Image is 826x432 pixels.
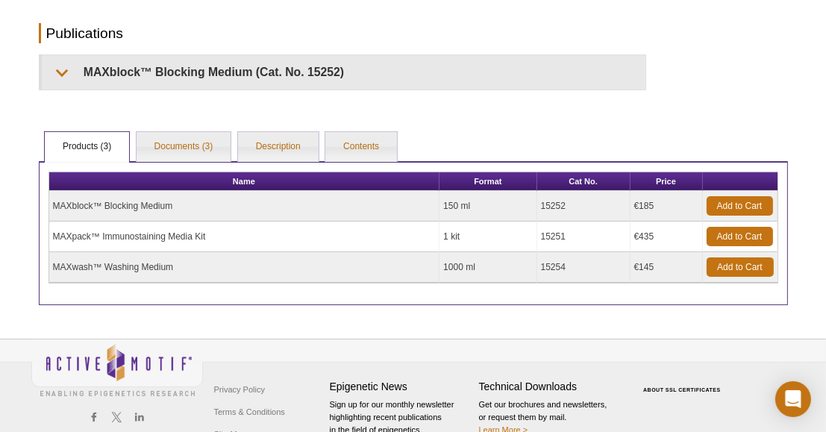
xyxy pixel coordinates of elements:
td: €435 [631,222,703,252]
table: Click to Verify - This site chose Symantec SSL for secure e-commerce and confidential communicati... [628,366,740,398]
td: 15254 [537,252,631,283]
a: Add to Cart [707,227,773,246]
td: MAXwash™ Washing Medium [49,252,440,283]
h2: Publications [39,23,646,43]
a: Description [238,132,319,162]
td: 15252 [537,191,631,222]
h4: Epigenetic News [330,381,472,393]
a: Contents [325,132,397,162]
td: 1000 ml [439,252,536,283]
h4: Technical Downloads [479,381,621,393]
summary: MAXblock™ Blocking Medium (Cat. No. 15252) [42,55,645,89]
div: Open Intercom Messenger [775,381,811,417]
td: €185 [631,191,703,222]
td: 1 kit [439,222,536,252]
a: Documents (3) [137,132,231,162]
a: Terms & Conditions [210,401,289,423]
th: Cat No. [537,172,631,191]
a: Privacy Policy [210,378,269,401]
th: Price [631,172,703,191]
th: Format [439,172,536,191]
td: €145 [631,252,703,283]
td: 15251 [537,222,631,252]
a: Add to Cart [707,257,774,277]
th: Name [49,172,440,191]
a: ABOUT SSL CERTIFICATES [643,387,721,392]
td: MAXpack™ Immunostaining Media Kit [49,222,440,252]
a: Add to Cart [707,196,773,216]
td: 150 ml [439,191,536,222]
a: Products (3) [45,132,129,162]
img: Active Motif, [31,339,203,400]
td: MAXblock™ Blocking Medium [49,191,440,222]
